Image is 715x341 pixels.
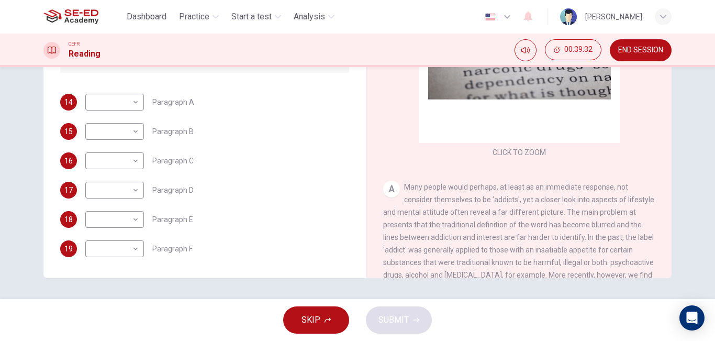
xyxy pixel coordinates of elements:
[64,157,73,164] span: 16
[152,245,193,252] span: Paragraph F
[127,10,166,23] span: Dashboard
[283,306,349,334] button: SKIP
[43,6,122,27] a: SE-ED Academy logo
[69,48,100,60] h1: Reading
[152,98,194,106] span: Paragraph A
[383,183,654,304] span: Many people would perhaps, at least as an immediate response, not consider themselves to be 'addi...
[618,46,663,54] span: END SESSION
[64,216,73,223] span: 18
[289,7,339,26] button: Analysis
[301,313,320,327] span: SKIP
[227,7,285,26] button: Start a test
[64,128,73,135] span: 15
[179,10,209,23] span: Practice
[545,39,601,60] button: 00:39:32
[545,39,601,61] div: Hide
[64,186,73,194] span: 17
[564,46,593,54] span: 00:39:32
[69,40,80,48] span: CEFR
[515,39,537,61] div: Mute
[152,157,194,164] span: Paragraph C
[152,216,193,223] span: Paragraph E
[679,305,705,331] div: Open Intercom Messenger
[64,245,73,252] span: 19
[64,98,73,106] span: 14
[560,8,577,25] img: Profile picture
[152,186,194,194] span: Paragraph D
[610,39,672,61] button: END SESSION
[294,10,325,23] span: Analysis
[175,7,223,26] button: Practice
[585,10,642,23] div: [PERSON_NAME]
[383,181,400,197] div: A
[231,10,272,23] span: Start a test
[43,6,98,27] img: SE-ED Academy logo
[122,7,171,26] button: Dashboard
[484,13,497,21] img: en
[152,128,194,135] span: Paragraph B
